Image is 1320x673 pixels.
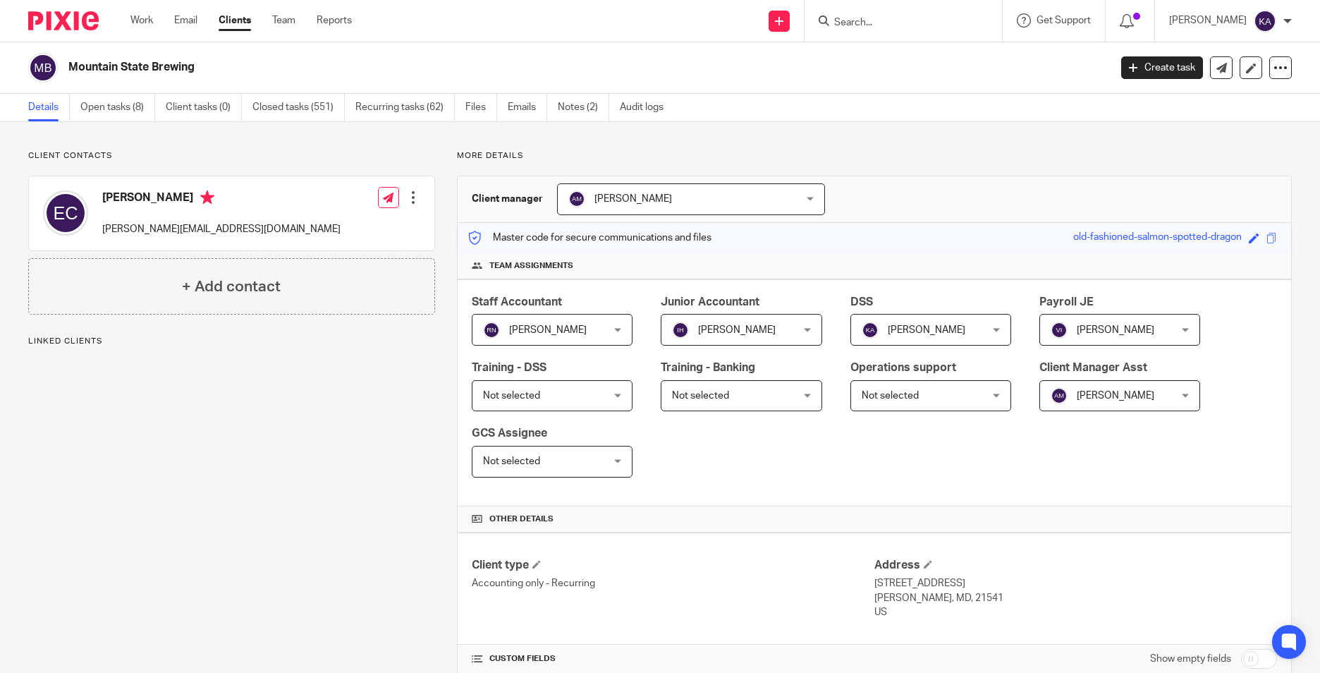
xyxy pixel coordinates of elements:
img: svg%3E [568,190,585,207]
span: [PERSON_NAME] [1077,325,1154,335]
a: Open tasks (8) [80,94,155,121]
img: svg%3E [28,53,58,83]
p: US [874,605,1277,619]
img: svg%3E [1051,322,1068,339]
span: Other details [489,514,554,525]
span: Not selected [862,391,919,401]
span: Not selected [672,391,729,401]
img: svg%3E [1051,387,1068,404]
span: Training - DSS [472,362,546,373]
p: Master code for secure communications and files [468,231,711,245]
a: Team [272,13,295,28]
a: Recurring tasks (62) [355,94,455,121]
a: Files [465,94,497,121]
span: Team assignments [489,260,573,272]
a: Clients [219,13,251,28]
span: Junior Accountant [661,296,759,308]
a: Details [28,94,70,121]
span: GCS Assignee [472,428,547,439]
h4: Address [874,558,1277,573]
i: Primary [200,190,214,205]
img: svg%3E [672,322,689,339]
a: Email [174,13,197,28]
span: Payroll JE [1039,296,1094,308]
h3: Client manager [472,192,543,206]
span: Operations support [850,362,956,373]
span: Not selected [483,391,540,401]
span: DSS [850,296,873,308]
img: svg%3E [483,322,500,339]
span: Staff Accountant [472,296,562,308]
a: Emails [508,94,547,121]
span: [PERSON_NAME] [1077,391,1154,401]
p: Client contacts [28,150,435,162]
p: Accounting only - Recurring [472,576,874,590]
span: [PERSON_NAME] [888,325,965,335]
h4: CUSTOM FIELDS [472,653,874,665]
h4: [PERSON_NAME] [102,190,341,208]
p: Linked clients [28,336,435,347]
img: svg%3E [43,190,88,236]
img: svg%3E [862,322,879,339]
span: [PERSON_NAME] [698,325,776,335]
span: Not selected [483,456,540,466]
span: [PERSON_NAME] [509,325,587,335]
h4: Client type [472,558,874,573]
p: More details [457,150,1292,162]
a: Notes (2) [558,94,609,121]
p: [PERSON_NAME], MD, 21541 [874,591,1277,605]
a: Create task [1121,56,1203,79]
div: old-fashioned-salmon-spotted-dragon [1073,230,1242,246]
h4: + Add contact [182,276,281,298]
a: Closed tasks (551) [252,94,345,121]
span: Training - Banking [661,362,755,373]
a: Reports [317,13,352,28]
span: Get Support [1037,16,1091,25]
label: Show empty fields [1150,652,1231,666]
span: [PERSON_NAME] [594,194,672,204]
input: Search [833,17,960,30]
h2: Mountain State Brewing [68,60,893,75]
img: Pixie [28,11,99,30]
p: [PERSON_NAME] [1169,13,1247,28]
a: Audit logs [620,94,674,121]
p: [PERSON_NAME][EMAIL_ADDRESS][DOMAIN_NAME] [102,222,341,236]
a: Work [130,13,153,28]
img: svg%3E [1254,10,1276,32]
p: [STREET_ADDRESS] [874,576,1277,590]
a: Client tasks (0) [166,94,242,121]
span: Client Manager Asst [1039,362,1147,373]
